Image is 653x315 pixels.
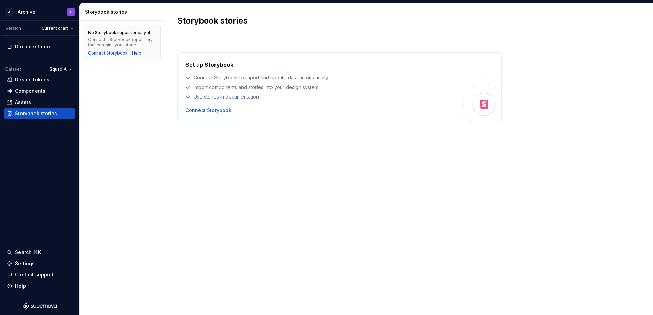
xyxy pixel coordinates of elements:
div: A [5,8,13,16]
div: No Storybook repositories yet [88,30,150,35]
div: Components [15,88,45,94]
div: Contact support [15,271,54,278]
a: Documentation [4,41,75,52]
button: Search ⌘K [4,247,75,258]
a: Design tokens [4,74,75,85]
div: Use stories in documentation [185,93,454,100]
div: Version [5,26,21,31]
span: Squad A [50,66,67,72]
button: Squad A [46,64,75,74]
div: Dataset [5,66,21,72]
a: Assets [4,97,75,108]
a: Help [132,50,141,56]
div: Import components and stories into your design system [185,84,454,91]
span: Current draft [42,26,68,31]
div: Settings [15,260,35,267]
div: Help [15,283,26,289]
h2: Storybook stories [177,15,633,26]
div: L [70,9,72,15]
button: Connect Storybook [185,107,231,114]
div: Connect Storybook to import and update data automatically [185,74,454,81]
div: Connect a Storybook repository that contains your stories. [88,37,156,48]
a: Settings [4,258,75,269]
button: A_ArchiveL [1,4,78,19]
div: Design tokens [15,76,50,83]
svg: Supernova Logo [23,303,57,310]
div: Storybook stories [85,9,162,15]
button: Help [4,281,75,291]
div: Search ⌘K [15,249,41,256]
button: Current draft [39,24,77,33]
div: Storybook stories [15,110,57,117]
div: Documentation [15,43,52,50]
div: _Archive [16,9,36,15]
a: Components [4,86,75,96]
div: Assets [15,99,31,106]
button: Contact support [4,269,75,280]
button: Connect Storybook [88,50,128,56]
h4: Set up Storybook [185,61,233,69]
a: Storybook stories [4,108,75,119]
